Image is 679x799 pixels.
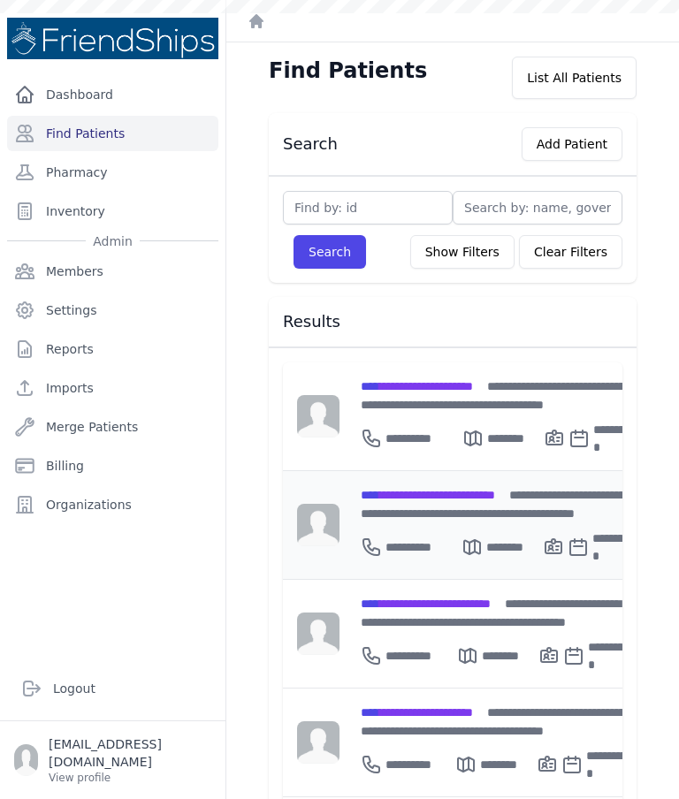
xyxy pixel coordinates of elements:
[7,254,218,289] a: Members
[294,235,366,269] button: Search
[7,487,218,522] a: Organizations
[7,116,218,151] a: Find Patients
[7,155,218,190] a: Pharmacy
[7,293,218,328] a: Settings
[283,191,453,224] input: Find by: id
[14,671,211,706] a: Logout
[283,311,622,332] h3: Results
[7,194,218,229] a: Inventory
[410,235,515,269] button: Show Filters
[7,18,218,59] img: Medical Missions EMR
[7,77,218,112] a: Dashboard
[297,395,339,438] img: person-242608b1a05df3501eefc295dc1bc67a.jpg
[269,57,427,85] h1: Find Patients
[297,613,339,655] img: person-242608b1a05df3501eefc295dc1bc67a.jpg
[512,57,637,99] div: List All Patients
[7,448,218,483] a: Billing
[86,232,140,250] span: Admin
[14,735,211,785] a: [EMAIL_ADDRESS][DOMAIN_NAME] View profile
[522,127,622,161] button: Add Patient
[283,133,338,155] h3: Search
[7,331,218,367] a: Reports
[519,235,622,269] button: Clear Filters
[297,721,339,764] img: person-242608b1a05df3501eefc295dc1bc67a.jpg
[49,735,211,771] p: [EMAIL_ADDRESS][DOMAIN_NAME]
[297,504,339,546] img: person-242608b1a05df3501eefc295dc1bc67a.jpg
[453,191,622,224] input: Search by: name, government id or phone
[49,771,211,785] p: View profile
[7,409,218,445] a: Merge Patients
[7,370,218,406] a: Imports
